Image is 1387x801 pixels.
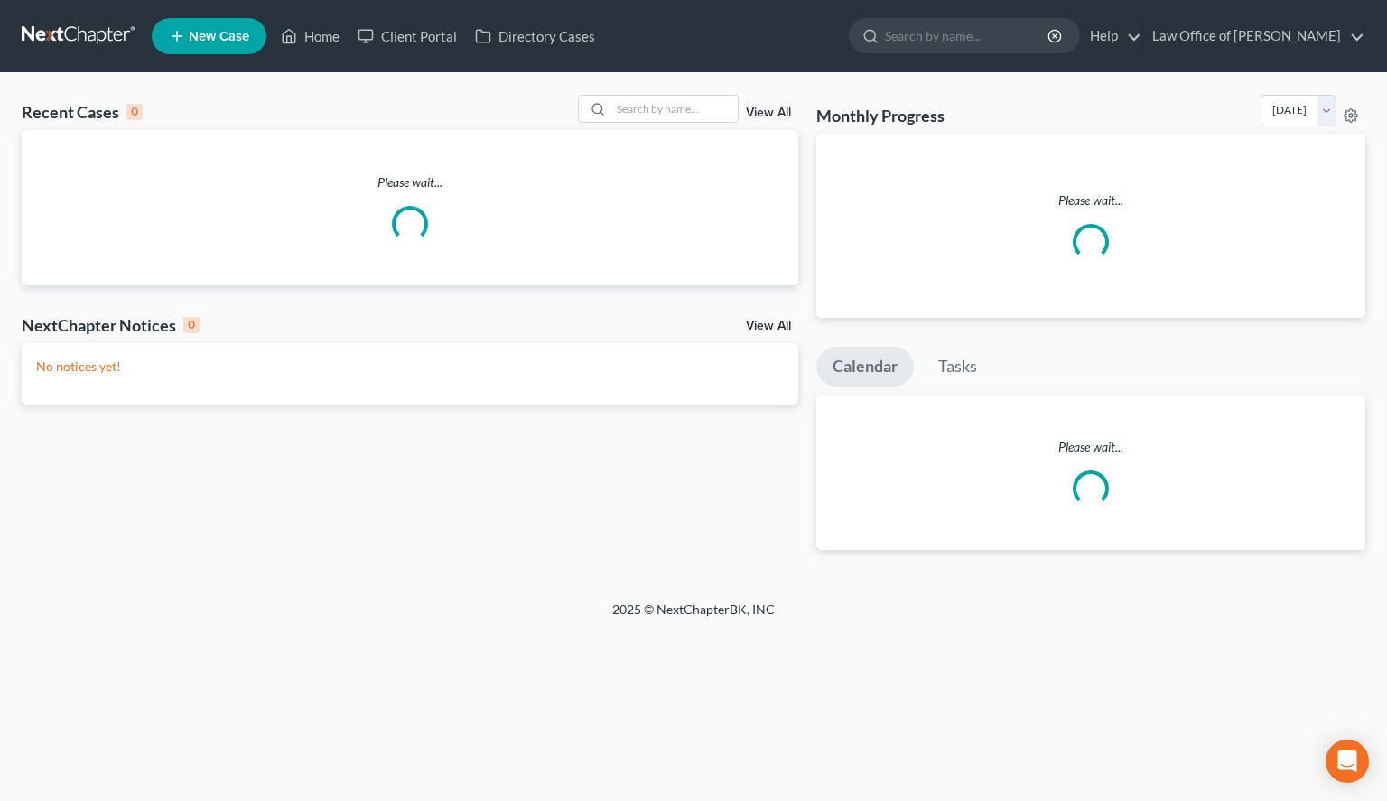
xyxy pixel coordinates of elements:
[816,105,945,126] h3: Monthly Progress
[1143,20,1364,52] a: Law Office of [PERSON_NAME]
[746,320,791,332] a: View All
[349,20,466,52] a: Client Portal
[179,601,1208,633] div: 2025 © NextChapterBK, INC
[1081,20,1141,52] a: Help
[272,20,349,52] a: Home
[126,104,143,120] div: 0
[831,191,1351,210] p: Please wait...
[22,314,200,336] div: NextChapter Notices
[746,107,791,119] a: View All
[611,96,738,122] input: Search by name...
[466,20,604,52] a: Directory Cases
[816,438,1365,456] p: Please wait...
[816,347,914,387] a: Calendar
[189,30,249,43] span: New Case
[885,19,1050,52] input: Search by name...
[1326,740,1369,783] div: Open Intercom Messenger
[922,347,993,387] a: Tasks
[36,358,784,376] p: No notices yet!
[22,101,143,123] div: Recent Cases
[183,317,200,333] div: 0
[22,173,798,191] p: Please wait...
